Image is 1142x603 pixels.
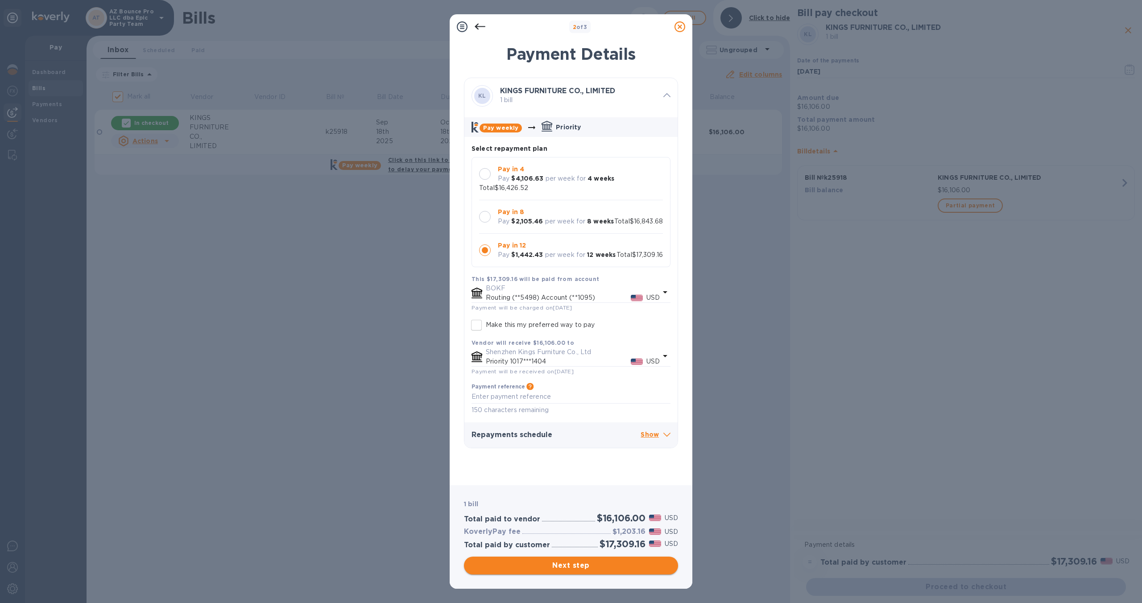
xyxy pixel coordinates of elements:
[486,320,595,330] p: Make this my preferred way to pay
[500,87,615,95] b: KINGS FURNITURE CO., LIMITED
[472,339,574,346] b: Vendor will receive $16,106.00 to
[498,208,524,215] b: Pay in 8
[665,513,678,523] p: USD
[464,515,540,524] h3: Total paid to vendor
[587,251,616,258] b: 12 weeks
[511,251,543,258] b: $1,442.43
[588,175,614,182] b: 4 weeks
[545,250,586,260] p: per week for
[631,359,643,365] img: USD
[479,183,528,193] p: Total $16,426.52
[597,512,645,524] h2: $16,106.00
[649,529,661,535] img: USD
[646,293,660,302] p: USD
[471,560,671,571] span: Next step
[612,528,645,536] h3: $1,203.16
[614,217,663,226] p: Total $16,843.68
[587,218,614,225] b: 8 weeks
[486,357,631,366] p: Priority 1017***1404
[500,95,656,105] p: 1 bill
[483,124,518,131] b: Pay weekly
[665,527,678,537] p: USD
[498,165,524,173] b: Pay in 4
[472,304,572,311] span: Payment will be charged on [DATE]
[472,431,641,439] h3: Repayments schedule
[486,347,660,357] p: Shenzhen Kings Furniture Co., Ltd
[573,24,588,30] b: of 3
[464,45,678,63] h1: Payment Details
[573,24,576,30] span: 2
[631,295,643,301] img: USD
[472,145,547,152] b: Select repayment plan
[511,175,543,182] b: $4,106.63
[464,541,550,549] h3: Total paid by customer
[472,276,599,282] b: This $17,309.16 will be paid from account
[478,92,486,99] b: KL
[498,250,509,260] p: Pay
[498,217,509,226] p: Pay
[498,242,526,249] b: Pay in 12
[464,528,521,536] h3: KoverlyPay fee
[472,384,525,390] h3: Payment reference
[546,174,586,183] p: per week for
[464,78,678,114] div: KLKINGS FURNITURE CO., LIMITED 1 bill
[641,430,670,441] p: Show
[464,500,478,508] b: 1 bill
[646,357,660,366] p: USD
[486,293,631,302] p: Routing (**5498) Account (**1095)
[486,284,660,293] p: BOKF
[617,250,663,260] p: Total $17,309.16
[649,541,661,547] img: USD
[472,405,670,415] p: 150 characters remaining
[511,218,543,225] b: $2,105.46
[472,368,574,375] span: Payment will be received on [DATE]
[600,538,645,549] h2: $17,309.16
[649,515,661,521] img: USD
[556,123,581,132] p: Priority
[545,217,586,226] p: per week for
[464,557,678,574] button: Next step
[498,174,509,183] p: Pay
[665,539,678,549] p: USD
